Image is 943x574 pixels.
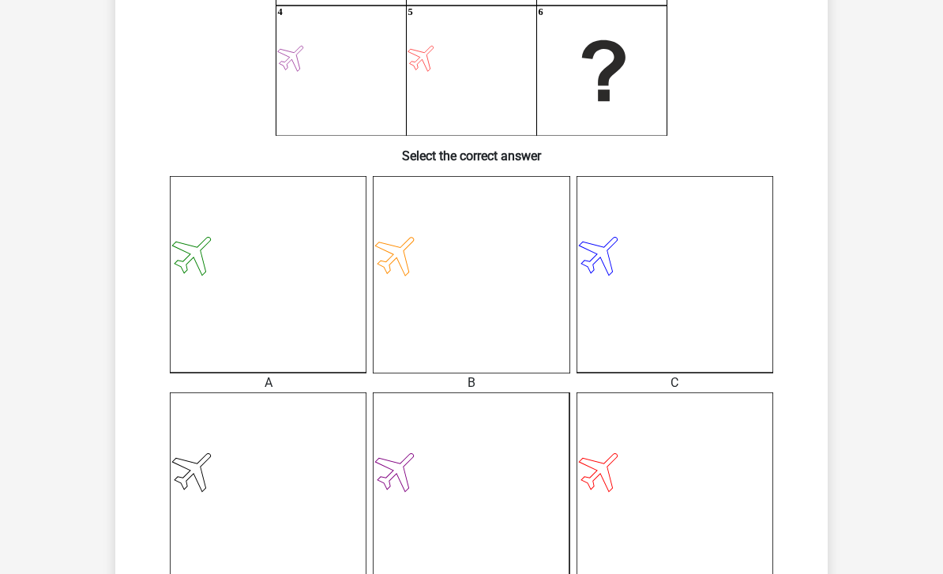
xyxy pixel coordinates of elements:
[141,137,802,164] h6: Select the correct answer
[278,8,283,19] text: 4
[408,8,413,19] text: 5
[539,8,543,19] text: 6
[158,374,378,393] div: A
[361,374,581,393] div: B
[565,374,785,393] div: C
